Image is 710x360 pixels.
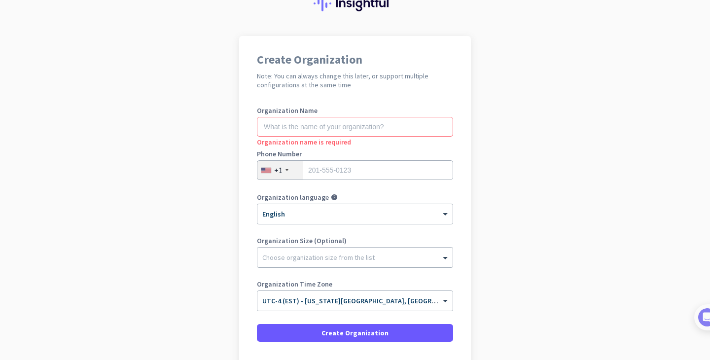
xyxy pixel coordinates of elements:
label: Organization Time Zone [257,281,453,288]
label: Organization language [257,194,329,201]
h2: Note: You can always change this later, or support multiple configurations at the same time [257,72,453,89]
i: help [331,194,338,201]
label: Phone Number [257,150,453,157]
div: +1 [274,165,283,175]
input: What is the name of your organization? [257,117,453,137]
label: Organization Name [257,107,453,114]
span: Organization name is required [257,138,351,146]
button: Create Organization [257,324,453,342]
input: 201-555-0123 [257,160,453,180]
h1: Create Organization [257,54,453,66]
span: Create Organization [321,328,389,338]
label: Organization Size (Optional) [257,237,453,244]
